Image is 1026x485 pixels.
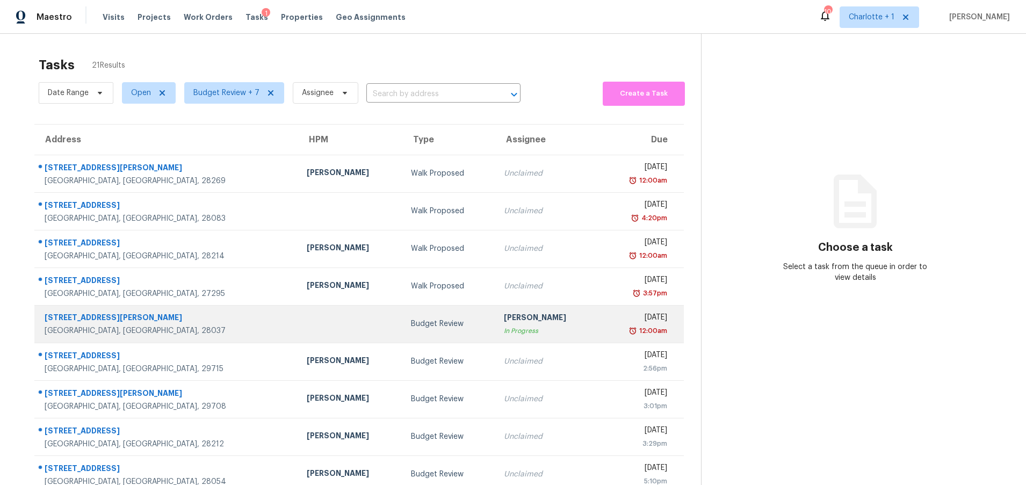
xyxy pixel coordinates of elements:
div: Unclaimed [504,206,591,216]
div: Unclaimed [504,281,591,292]
div: [DATE] [608,274,667,288]
span: Properties [281,12,323,23]
div: [PERSON_NAME] [307,355,394,368]
div: Walk Proposed [411,168,486,179]
div: [PERSON_NAME] [504,312,591,325]
div: [STREET_ADDRESS] [45,275,290,288]
div: Budget Review [411,394,486,404]
div: Walk Proposed [411,243,486,254]
div: [DATE] [608,162,667,175]
div: 12:00am [637,325,667,336]
th: Address [34,125,298,155]
div: [STREET_ADDRESS] [45,350,290,364]
button: Open [507,87,522,102]
div: [GEOGRAPHIC_DATA], [GEOGRAPHIC_DATA], 27295 [45,288,290,299]
div: 12:00am [637,250,667,261]
div: [PERSON_NAME] [307,242,394,256]
span: Create a Task [608,88,680,100]
img: Overdue Alarm Icon [631,213,639,223]
div: [PERSON_NAME] [307,468,394,481]
div: [DATE] [608,199,667,213]
div: [DATE] [608,462,667,476]
div: Unclaimed [504,168,591,179]
span: Assignee [302,88,334,98]
span: Geo Assignments [336,12,406,23]
span: Open [131,88,151,98]
span: Work Orders [184,12,233,23]
div: Unclaimed [504,431,591,442]
div: 2:56pm [608,363,667,374]
div: [PERSON_NAME] [307,167,394,180]
div: [PERSON_NAME] [307,430,394,444]
span: Date Range [48,88,89,98]
div: [STREET_ADDRESS] [45,463,290,476]
div: [STREET_ADDRESS] [45,237,290,251]
div: [GEOGRAPHIC_DATA], [GEOGRAPHIC_DATA], 28212 [45,439,290,450]
div: [PERSON_NAME] [307,280,394,293]
th: Due [599,125,684,155]
div: Unclaimed [504,243,591,254]
span: Visits [103,12,125,23]
th: HPM [298,125,403,155]
div: [GEOGRAPHIC_DATA], [GEOGRAPHIC_DATA], 29715 [45,364,290,374]
span: Charlotte + 1 [849,12,894,23]
div: Unclaimed [504,469,591,480]
div: [GEOGRAPHIC_DATA], [GEOGRAPHIC_DATA], 29708 [45,401,290,412]
div: Select a task from the queue in order to view details [778,262,932,283]
div: [DATE] [608,387,667,401]
span: Projects [138,12,171,23]
div: Budget Review [411,356,486,367]
div: Budget Review [411,431,486,442]
img: Overdue Alarm Icon [628,250,637,261]
div: [DATE] [608,350,667,363]
div: [STREET_ADDRESS] [45,425,290,439]
div: [GEOGRAPHIC_DATA], [GEOGRAPHIC_DATA], 28214 [45,251,290,262]
div: [GEOGRAPHIC_DATA], [GEOGRAPHIC_DATA], 28269 [45,176,290,186]
div: 3:57pm [641,288,667,299]
div: [STREET_ADDRESS] [45,200,290,213]
div: Walk Proposed [411,206,486,216]
img: Overdue Alarm Icon [632,288,641,299]
div: Unclaimed [504,356,591,367]
div: Unclaimed [504,394,591,404]
input: Search by address [366,86,490,103]
img: Overdue Alarm Icon [628,175,637,186]
div: Budget Review [411,318,486,329]
div: 3:01pm [608,401,667,411]
span: Maestro [37,12,72,23]
img: Overdue Alarm Icon [628,325,637,336]
div: 4:20pm [639,213,667,223]
div: [GEOGRAPHIC_DATA], [GEOGRAPHIC_DATA], 28037 [45,325,290,336]
div: [PERSON_NAME] [307,393,394,406]
div: [STREET_ADDRESS][PERSON_NAME] [45,388,290,401]
th: Type [402,125,495,155]
button: Create a Task [603,82,685,106]
span: Budget Review + 7 [193,88,259,98]
div: 1 [262,8,270,19]
div: [DATE] [608,312,667,325]
th: Assignee [495,125,600,155]
span: [PERSON_NAME] [945,12,1010,23]
div: In Progress [504,325,591,336]
div: [DATE] [608,237,667,250]
span: 21 Results [92,60,125,71]
span: Tasks [245,13,268,21]
div: [GEOGRAPHIC_DATA], [GEOGRAPHIC_DATA], 28083 [45,213,290,224]
div: Budget Review [411,469,486,480]
h3: Choose a task [818,242,893,253]
h2: Tasks [39,60,75,70]
div: 3:29pm [608,438,667,449]
div: [STREET_ADDRESS][PERSON_NAME] [45,162,290,176]
div: 104 [824,6,832,17]
div: [STREET_ADDRESS][PERSON_NAME] [45,312,290,325]
div: 12:00am [637,175,667,186]
div: Walk Proposed [411,281,486,292]
div: [DATE] [608,425,667,438]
